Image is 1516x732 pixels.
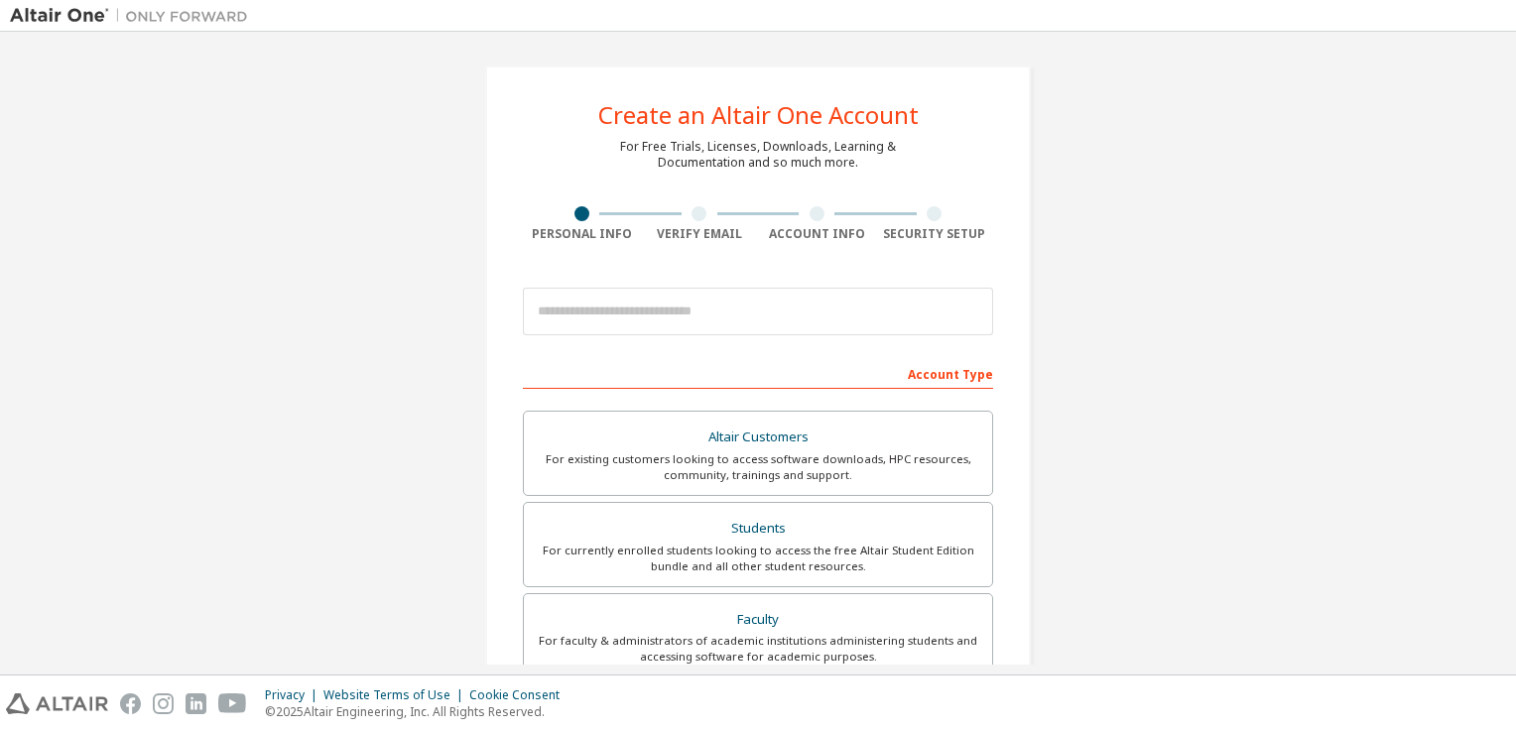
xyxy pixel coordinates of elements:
[218,693,247,714] img: youtube.svg
[536,515,980,543] div: Students
[536,543,980,574] div: For currently enrolled students looking to access the free Altair Student Edition bundle and all ...
[536,424,980,451] div: Altair Customers
[523,357,993,389] div: Account Type
[6,693,108,714] img: altair_logo.svg
[598,103,919,127] div: Create an Altair One Account
[120,693,141,714] img: facebook.svg
[469,687,571,703] div: Cookie Consent
[758,226,876,242] div: Account Info
[876,226,994,242] div: Security Setup
[265,687,323,703] div: Privacy
[265,703,571,720] p: © 2025 Altair Engineering, Inc. All Rights Reserved.
[536,633,980,665] div: For faculty & administrators of academic institutions administering students and accessing softwa...
[153,693,174,714] img: instagram.svg
[536,451,980,483] div: For existing customers looking to access software downloads, HPC resources, community, trainings ...
[536,606,980,634] div: Faculty
[641,226,759,242] div: Verify Email
[323,687,469,703] div: Website Terms of Use
[10,6,258,26] img: Altair One
[186,693,206,714] img: linkedin.svg
[523,226,641,242] div: Personal Info
[620,139,896,171] div: For Free Trials, Licenses, Downloads, Learning & Documentation and so much more.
